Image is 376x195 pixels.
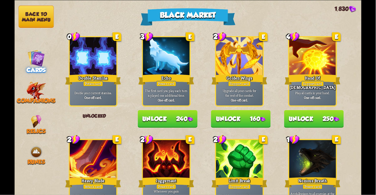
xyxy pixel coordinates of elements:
[260,117,266,122] img: gem.png
[85,95,102,100] b: One-off card.
[285,176,341,188] div: Noxious Breath
[17,97,55,104] span: Companions
[332,135,341,144] div: E
[186,32,195,41] div: E
[214,134,227,144] div: 2
[140,32,153,41] div: 3
[138,176,194,188] div: Juggernaut
[26,81,46,101] img: little-fire-dragon.png
[228,81,251,86] div: Support card
[303,184,323,189] div: Power card
[287,32,300,41] div: 4
[71,90,115,95] p: Double your current stamina.
[113,135,121,144] div: E
[65,109,124,123] div: Unlocked
[332,32,341,41] div: E
[65,73,121,85] div: Double Stamina
[349,6,356,12] img: gem.png
[304,95,321,100] b: One-off card.
[156,81,176,86] div: Power card
[214,32,227,41] div: 2
[158,98,175,102] b: One-off card.
[138,73,194,85] div: Echo
[65,176,121,188] div: Heavy Blade
[83,184,103,189] div: Attack card
[141,8,236,26] div: Black Market
[211,73,267,85] div: Golden Wings
[83,81,103,86] div: Potion card
[188,117,193,122] img: gem.png
[259,32,268,41] div: E
[18,5,54,27] button: Back to main menu
[211,110,271,127] button: Unlock 160
[27,67,46,74] span: Cards
[211,176,267,188] div: Limit Break
[259,135,268,144] div: E
[67,134,80,144] div: 2
[334,117,339,122] img: gem.png
[287,134,300,144] div: 1
[284,110,344,127] button: Unlock 250
[156,184,176,189] div: Power card
[113,32,121,41] div: E
[231,98,248,102] b: One-off card.
[27,158,45,165] span: Runes
[186,135,195,144] div: E
[31,115,41,128] img: IceCream.png
[285,73,341,85] div: Hand Of [DEMOGRAPHIC_DATA]
[290,90,335,95] p: Play all cards in your hand.
[144,88,189,98] p: The first card you play each turn is played one additional time.
[301,81,324,86] div: Support card
[27,128,46,135] span: Relics
[138,110,197,127] button: Unlock 240
[30,145,43,158] img: Earth.png
[334,5,356,12] div: 1,830
[140,134,153,144] div: 2
[228,184,251,189] div: Support card
[67,32,80,41] div: 0
[27,49,45,67] img: Cards_Icon.png
[217,88,262,98] p: Upgrade all your cards for the rest of the combat.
